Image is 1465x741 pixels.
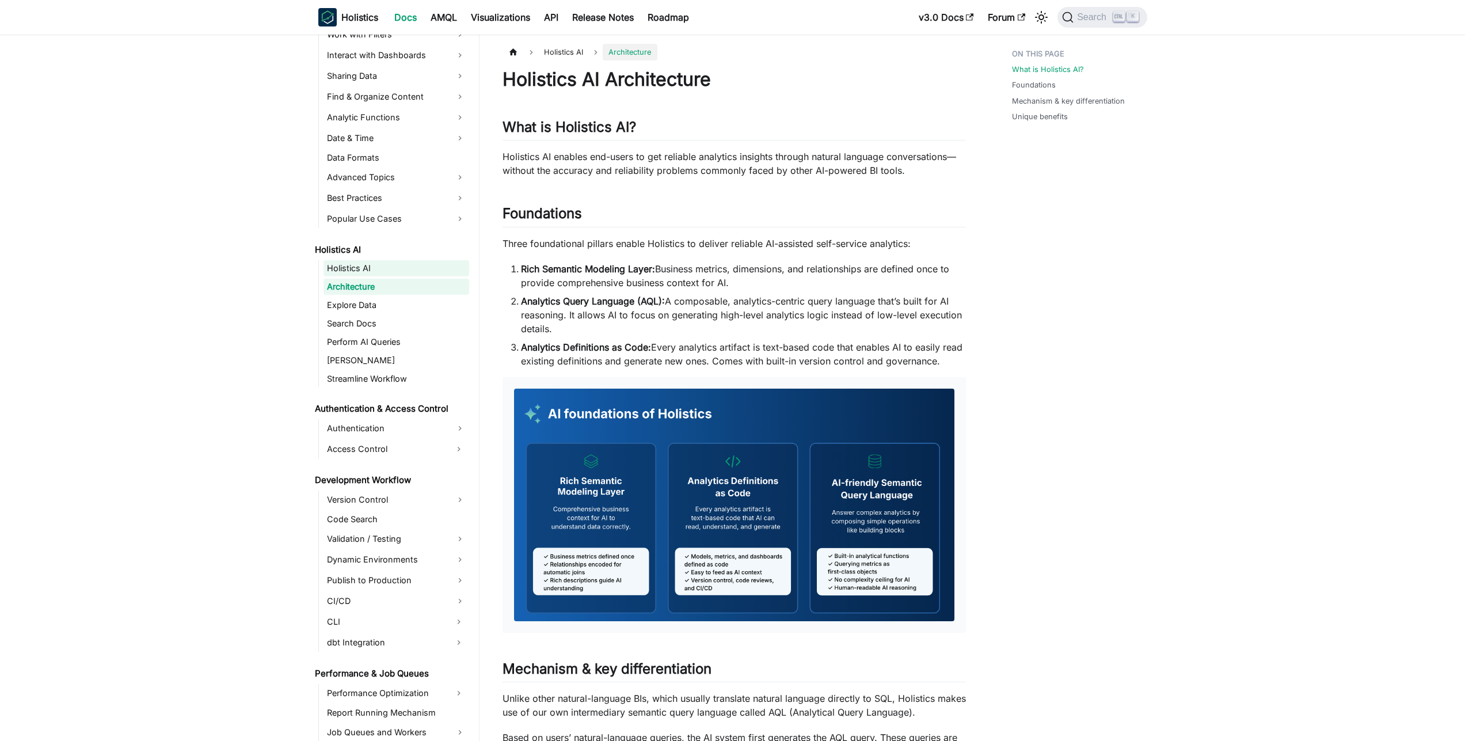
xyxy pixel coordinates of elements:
[324,210,469,228] a: Popular Use Cases
[641,8,696,26] a: Roadmap
[324,571,469,590] a: Publish to Production
[324,129,469,147] a: Date & Time
[503,44,524,60] a: Home page
[324,25,469,44] a: Work with Filters
[603,44,657,60] span: Architecture
[307,35,480,741] nav: Docs sidebar
[324,440,448,458] a: Access Control
[514,389,954,621] img: AI Foundations
[324,297,469,313] a: Explore Data
[503,691,966,719] p: Unlike other natural-language BIs, which usually translate natural language directly to SQL, Holi...
[324,371,469,387] a: Streamline Workflow
[324,511,469,527] a: Code Search
[981,8,1032,26] a: Forum
[448,684,469,702] button: Expand sidebar category 'Performance Optimization'
[448,613,469,631] button: Expand sidebar category 'CLI'
[1012,79,1056,90] a: Foundations
[503,150,966,177] p: Holistics AI enables end-users to get reliable analytics insights through natural language conver...
[324,108,469,127] a: Analytic Functions
[1057,7,1147,28] button: Search (Ctrl+K)
[565,8,641,26] a: Release Notes
[324,684,448,702] a: Performance Optimization
[324,592,469,610] a: CI/CD
[324,550,469,569] a: Dynamic Environments
[503,237,966,250] p: Three foundational pillars enable Holistics to deliver reliable AI-assisted self-service analytics:
[324,530,469,548] a: Validation / Testing
[324,633,448,652] a: dbt Integration
[324,705,469,721] a: Report Running Mechanism
[1127,12,1139,22] kbd: K
[521,340,966,368] li: Every analytics artifact is text-based code that enables AI to easily read existing definitions a...
[324,316,469,332] a: Search Docs
[521,263,655,275] strong: Rich Semantic Modeling Layer:
[1012,64,1084,75] a: What is Holistics AI?
[503,68,966,91] h1: Holistics AI Architecture
[324,150,469,166] a: Data Formats
[341,10,378,24] b: Holistics
[464,8,537,26] a: Visualizations
[448,633,469,652] button: Expand sidebar category 'dbt Integration'
[318,8,337,26] img: Holistics
[521,294,966,336] li: A composable, analytics-centric query language that’s built for AI reasoning. It allows AI to foc...
[521,341,651,353] strong: Analytics Definitions as Code:
[1012,111,1068,122] a: Unique benefits
[324,279,469,295] a: Architecture
[324,46,469,64] a: Interact with Dashboards
[318,8,378,26] a: HolisticsHolistics
[324,352,469,368] a: [PERSON_NAME]
[503,205,966,227] h2: Foundations
[521,295,665,307] strong: Analytics Query Language (AQL):
[324,168,469,187] a: Advanced Topics
[1074,12,1113,22] span: Search
[324,491,469,509] a: Version Control
[537,8,565,26] a: API
[448,440,469,458] button: Expand sidebar category 'Access Control'
[538,44,589,60] span: Holistics AI
[324,613,448,631] a: CLI
[311,401,469,417] a: Authentication & Access Control
[311,472,469,488] a: Development Workflow
[311,666,469,682] a: Performance & Job Queues
[324,67,469,85] a: Sharing Data
[424,8,464,26] a: AMQL
[324,88,469,106] a: Find & Organize Content
[324,334,469,350] a: Perform AI Queries
[503,660,966,682] h2: Mechanism & key differentiation
[387,8,424,26] a: Docs
[311,242,469,258] a: Holistics AI
[521,262,966,290] li: Business metrics, dimensions, and relationships are defined once to provide comprehensive busines...
[503,44,966,60] nav: Breadcrumbs
[1012,96,1125,107] a: Mechanism & key differentiation
[1032,8,1051,26] button: Switch between dark and light mode (currently light mode)
[912,8,981,26] a: v3.0 Docs
[324,419,469,438] a: Authentication
[324,260,469,276] a: Holistics AI
[503,119,966,140] h2: What is Holistics AI?
[324,189,469,207] a: Best Practices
